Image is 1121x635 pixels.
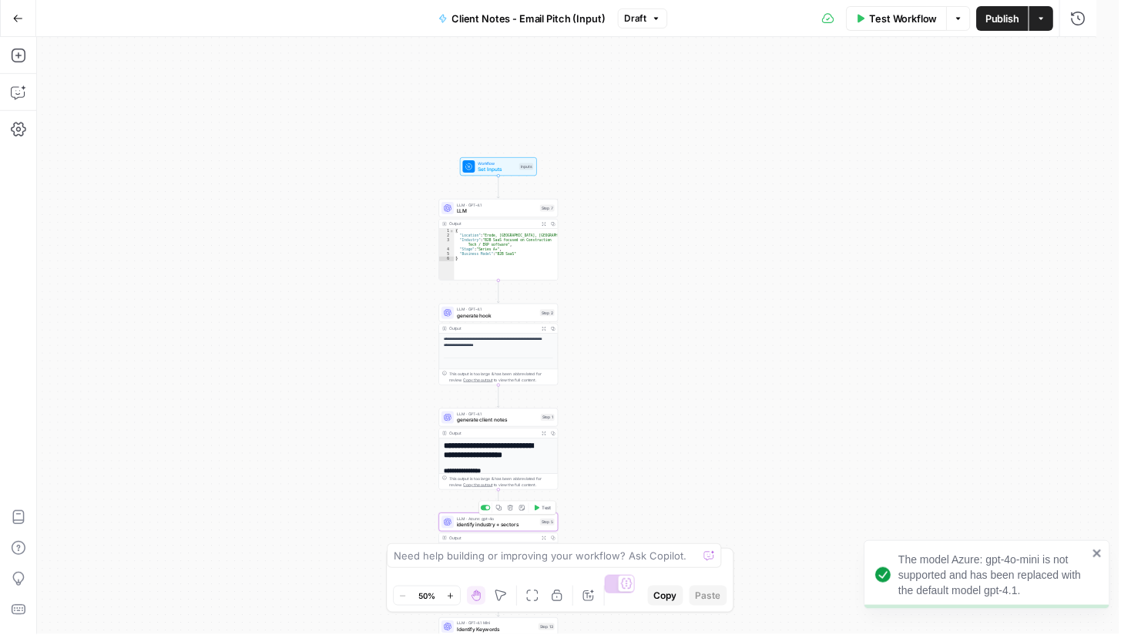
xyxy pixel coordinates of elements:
[440,253,455,257] div: 5
[450,536,538,542] div: Output
[450,221,538,227] div: Output
[978,6,1030,31] button: Publish
[498,386,501,408] g: Edge from step_2 to step_1
[543,506,552,512] span: Test
[458,207,538,215] span: LLM
[532,504,555,514] button: Test
[440,248,455,253] div: 4
[458,522,538,529] span: identify industry + sectors
[458,202,538,208] span: LLM · GPT-4.1
[458,621,536,627] span: LLM · GPT-4.1 Mini
[498,596,501,618] g: Edge from step_5 to step_13
[440,257,455,262] div: 6
[541,519,555,526] div: Step 5
[479,166,518,173] span: Set Inputs
[541,310,555,317] div: Step 2
[465,483,494,488] span: Copy the output
[451,230,455,234] span: Toggle code folding, rows 1 through 6
[430,6,616,31] button: Client Notes - Email Pitch (Input)
[465,378,494,383] span: Copy the output
[458,307,538,313] span: LLM · GPT-4.1
[498,491,501,513] g: Edge from step_1 to step_5
[498,281,501,304] g: Edge from step_7 to step_2
[648,586,683,606] button: Copy
[625,12,647,25] span: Draft
[458,417,539,425] span: generate client notes
[1094,548,1105,560] button: close
[619,8,669,29] button: Draft
[440,239,455,248] div: 3
[847,6,948,31] button: Test Workflow
[450,371,555,384] div: This output is too large & has been abbreviated for review. to view the full content.
[539,624,555,631] div: Step 13
[450,326,538,332] div: Output
[440,234,455,239] div: 2
[458,312,538,320] span: generate hook
[654,590,677,603] span: Copy
[871,11,938,26] span: Test Workflow
[450,476,555,489] div: This output is too large & has been abbreviated for review. to view the full content.
[440,158,559,176] div: WorkflowSet InputsInputs
[440,200,559,281] div: LLM · GPT-4.1LLMStep 7Output{ "Location":"Erode, [GEOGRAPHIC_DATA], [GEOGRAPHIC_DATA]" "Industry"...
[900,553,1089,599] div: The model Azure: gpt-4o-mini is not supported and has been replaced with the default model gpt-4.1.
[987,11,1021,26] span: Publish
[458,627,536,634] span: Identify Keywords
[450,431,538,437] div: Output
[419,590,436,603] span: 50%
[479,160,518,166] span: Workflow
[541,205,555,212] div: Step 7
[458,412,539,418] span: LLM · GPT-4.1
[520,163,535,170] div: Inputs
[498,176,501,199] g: Edge from start to step_7
[542,415,555,422] div: Step 1
[452,11,606,26] span: Client Notes - Email Pitch (Input)
[458,516,538,522] span: LLM · Azure: gpt-4o
[440,230,455,234] div: 1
